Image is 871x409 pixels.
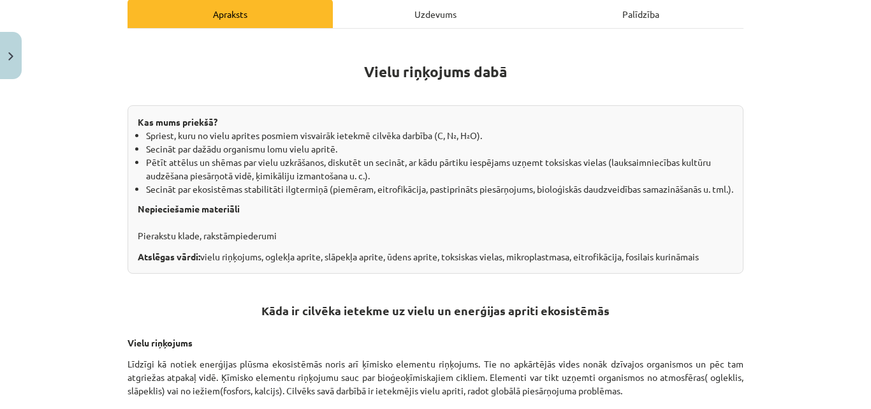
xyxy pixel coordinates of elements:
[128,105,743,274] div: vielu riņķojums, oglekļa aprite, slāpekļa aprite, ūdens aprite, toksiskas vielas, mikroplastmasa,...
[138,251,200,262] strong: Atslēgas vārdi:
[128,337,193,348] strong: Vielu riņķojums
[128,357,743,398] p: Līdzīgi kā notiek enerģijas plūsma ekosistēmās noris arī ķīmisko elementu riņķojums. Tie no apkār...
[146,182,733,196] li: Secināt par ekosistēmas stabilitāti ilgtermiņā (piemēram, eitrofikācija, pastiprināts piesārņojum...
[138,202,733,242] p: Pierakstu klade, rakstāmpiederumi
[261,303,610,318] strong: Kāda ir cilvēka ietekme uz vielu un enerģijas apriti ekosistēmās
[138,116,217,128] strong: Kas mums priekšā?
[8,52,13,61] img: icon-close-lesson-0947bae3869378f0d4975bcd49f059093ad1ed9edebbc8119c70593378902aed.svg
[146,142,733,156] li: Secināt par dažādu organismu lomu vielu apritē.
[146,156,733,182] li: Pētīt attēlus un shēmas par vielu uzkrāšanos, diskutēt un secināt, ar kādu pārtiku iespējams uzņe...
[138,203,240,214] strong: Nepieciešamie materiāli
[364,63,507,81] strong: Vielu riņķojums dabā
[146,129,733,142] li: Spriest, kuru no vielu aprites posmiem visvairāk ietekmē cilvēka darbība (C, N₂, H₂O).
